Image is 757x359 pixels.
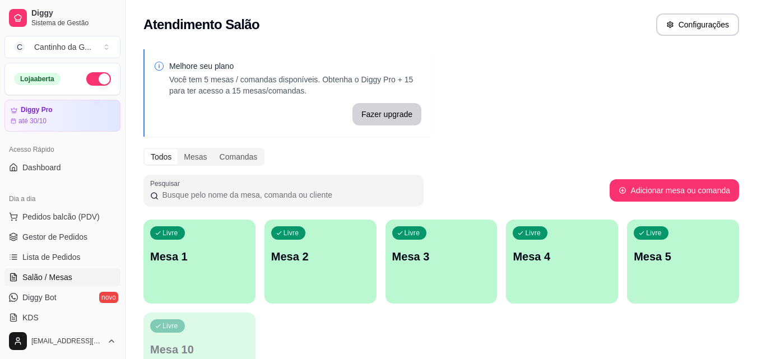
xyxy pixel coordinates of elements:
span: Sistema de Gestão [31,18,116,27]
div: Dia a dia [4,190,120,208]
a: Lista de Pedidos [4,248,120,266]
button: Select a team [4,36,120,58]
button: LivreMesa 2 [264,220,377,304]
a: Dashboard [4,158,120,176]
a: Diggy Botnovo [4,288,120,306]
p: Livre [284,229,299,237]
input: Pesquisar [159,189,417,201]
a: Diggy Proaté 30/10 [4,100,120,132]
p: Mesa 2 [271,249,370,264]
span: Pedidos balcão (PDV) [22,211,100,222]
p: Mesa 3 [392,249,491,264]
p: Livre [646,229,662,237]
p: Você tem 5 mesas / comandas disponíveis. Obtenha o Diggy Pro + 15 para ter acesso a 15 mesas/coma... [169,74,421,96]
a: Gestor de Pedidos [4,228,120,246]
p: Melhore seu plano [169,60,421,72]
button: Fazer upgrade [352,103,421,125]
h2: Atendimento Salão [143,16,259,34]
p: Livre [162,229,178,237]
button: LivreMesa 3 [386,220,498,304]
p: Mesa 10 [150,342,249,357]
span: C [14,41,25,53]
a: Salão / Mesas [4,268,120,286]
button: LivreMesa 4 [506,220,618,304]
button: Configurações [656,13,739,36]
article: até 30/10 [18,116,47,125]
div: Acesso Rápido [4,141,120,158]
span: Diggy Bot [22,292,57,303]
span: Gestor de Pedidos [22,231,87,243]
span: Diggy [31,8,116,18]
span: Lista de Pedidos [22,251,81,263]
article: Diggy Pro [21,106,53,114]
p: Mesa 5 [634,249,732,264]
button: LivreMesa 1 [143,220,256,304]
p: Livre [162,321,178,330]
p: Mesa 1 [150,249,249,264]
button: Pedidos balcão (PDV) [4,208,120,226]
button: LivreMesa 5 [627,220,739,304]
span: KDS [22,312,39,323]
div: Todos [145,149,178,165]
button: Adicionar mesa ou comanda [610,179,739,202]
span: Salão / Mesas [22,272,72,283]
div: Mesas [178,149,213,165]
div: Comandas [213,149,264,165]
p: Livre [405,229,420,237]
span: [EMAIL_ADDRESS][DOMAIN_NAME] [31,337,103,346]
div: Loja aberta [14,73,61,85]
span: Dashboard [22,162,61,173]
a: DiggySistema de Gestão [4,4,120,31]
p: Mesa 4 [513,249,611,264]
button: Alterar Status [86,72,111,86]
a: KDS [4,309,120,327]
p: Livre [525,229,541,237]
button: [EMAIL_ADDRESS][DOMAIN_NAME] [4,328,120,355]
div: Cantinho da G ... [34,41,91,53]
label: Pesquisar [150,179,184,188]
